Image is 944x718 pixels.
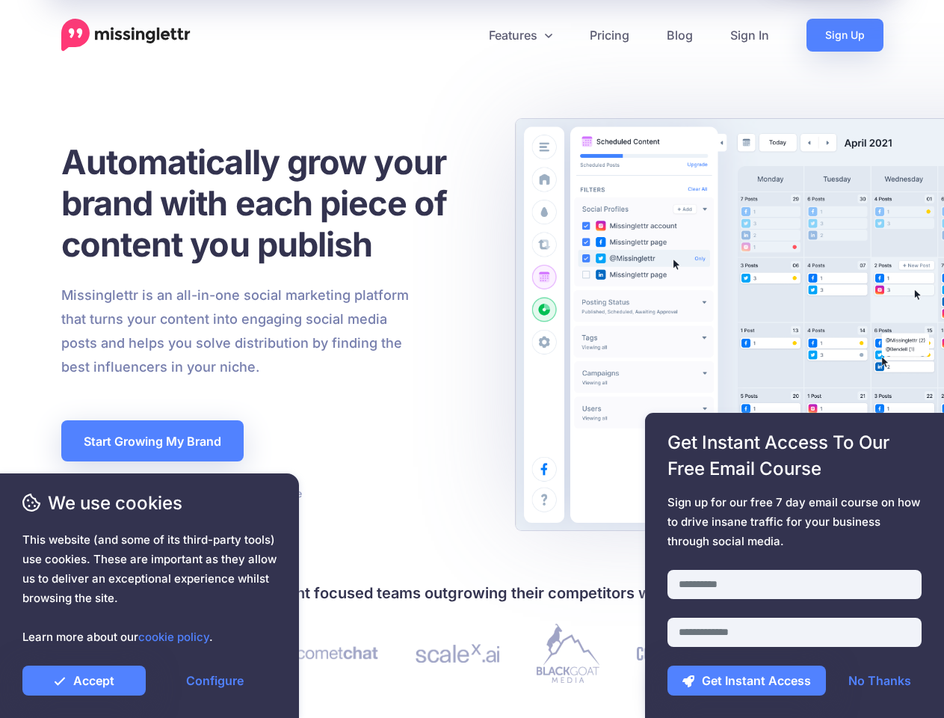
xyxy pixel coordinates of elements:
p: Missinglettr is an all-in-one social marketing platform that turns your content into engaging soc... [61,283,410,379]
a: Configure [153,666,277,696]
a: Accept [22,666,146,696]
span: Get Instant Access To Our Free Email Course [667,429,922,482]
a: Home [61,19,191,52]
h1: Automatically grow your brand with each piece of content you publish [61,141,484,265]
span: We use cookies [22,490,277,516]
a: Features [470,19,571,52]
a: No Thanks [833,666,926,696]
a: Sign Up [806,19,883,52]
a: Blog [648,19,712,52]
a: Sign In [712,19,788,52]
a: cookie policy [138,630,209,644]
a: Start Growing My Brand [61,420,244,461]
a: Pricing [571,19,648,52]
h4: Join 30,000+ creators and content focused teams outgrowing their competitors with Missinglettr [61,581,883,605]
button: Get Instant Access [667,666,826,696]
span: Sign up for our free 7 day email course on how to drive insane traffic for your business through ... [667,493,922,551]
span: This website (and some of its third-party tools) use cookies. These are important as they allow u... [22,530,277,647]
